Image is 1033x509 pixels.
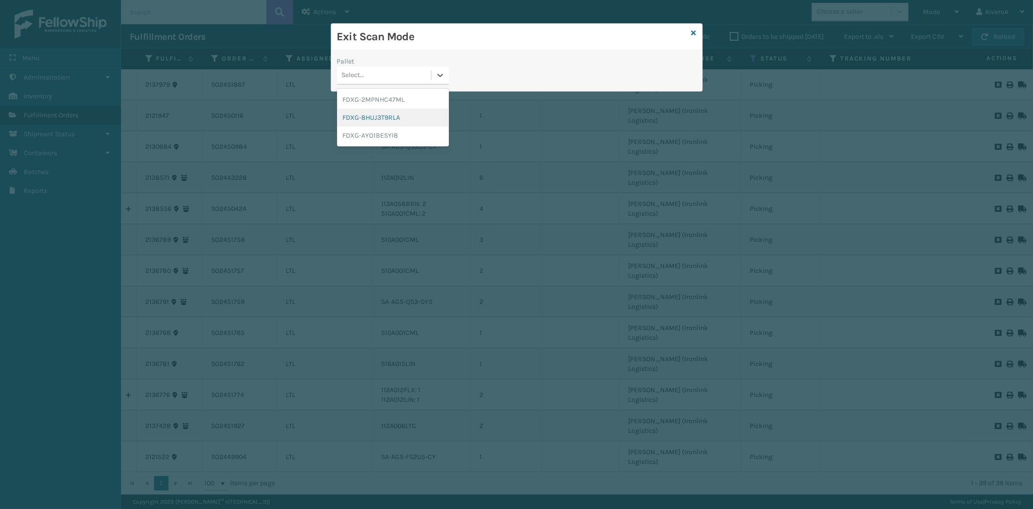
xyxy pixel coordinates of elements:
[337,109,449,127] div: FDXG-8HUJ3T9RLA
[337,56,355,66] label: Pallet
[342,70,365,80] div: Select...
[337,127,449,144] div: FDXG-AYO1BESYI8
[337,30,688,44] h3: Exit Scan Mode
[337,91,449,109] div: FDXG-2MPNHC47ML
